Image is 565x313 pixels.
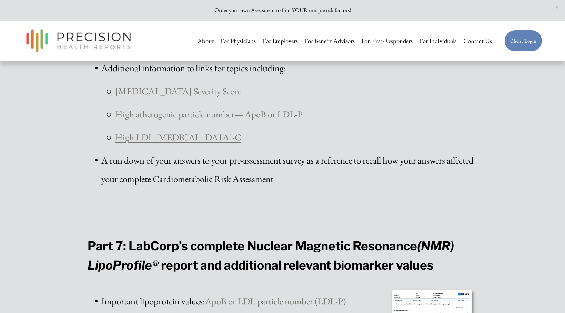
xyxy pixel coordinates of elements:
[205,295,346,307] a: ApoB or LDL particle number (LDL-P)
[152,258,159,273] em: ®
[361,34,413,48] a: For First-Responders
[101,292,477,311] p: Important lipoprotein values:
[263,34,298,48] a: For Employers
[23,26,134,55] img: Precision Health Reports
[305,34,355,48] a: For Benefit Advisors
[115,131,241,143] a: High LDL [MEDICAL_DATA]-C
[420,34,456,48] a: For Individuals
[198,34,214,48] a: About
[221,34,256,48] a: For Physicians
[161,258,434,273] strong: report and additional relevant biomarker values
[463,34,492,48] a: Contact Us
[101,59,477,77] p: Additional information to links for topics including:
[101,151,477,188] p: A run down of your answers to your pre-assessment survey as a reference to recall how your answer...
[88,239,456,273] strong: Part 7: LabCorp’s complete Nuclear Magnetic Resonance
[115,85,241,97] a: [MEDICAL_DATA] Severity Score
[441,225,565,313] iframe: Chat Widget
[504,30,543,52] a: Client Login
[115,108,303,120] a: High atherogenic particle number— ApoB or LDL-P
